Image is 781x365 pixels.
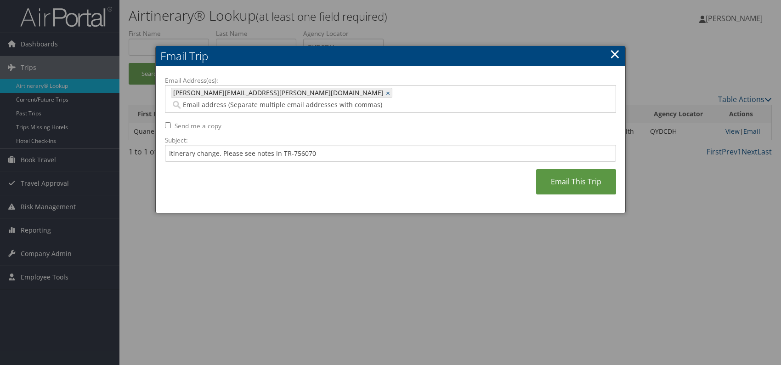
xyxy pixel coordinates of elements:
[156,46,625,66] h2: Email Trip
[175,121,221,131] label: Send me a copy
[165,145,616,162] input: Add a short subject for the email
[171,100,493,109] input: Email address (Separate multiple email addresses with commas)
[165,136,616,145] label: Subject:
[171,88,384,97] span: [PERSON_NAME][EMAIL_ADDRESS][PERSON_NAME][DOMAIN_NAME]
[610,45,620,63] a: ×
[386,88,392,97] a: ×
[536,169,616,194] a: Email This Trip
[165,76,616,85] label: Email Address(es):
